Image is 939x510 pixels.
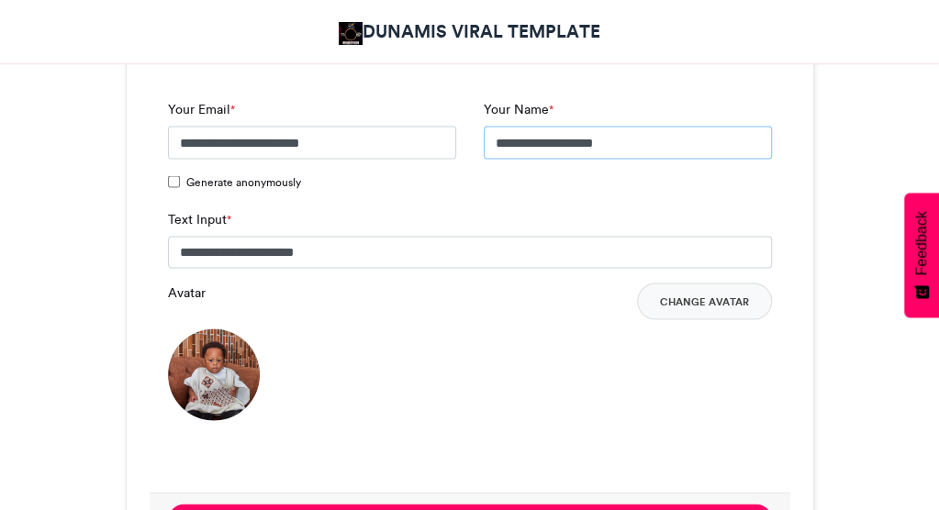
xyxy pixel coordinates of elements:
[904,193,939,317] button: Feedback - Show survey
[339,18,601,45] a: DUNAMIS VIRAL TEMPLATE
[637,283,772,319] button: Change Avatar
[168,328,260,420] img: 1759407246.94-b2dcae4267c1926e4edbba7f5065fdc4d8f11412.png
[168,175,180,187] input: Generate anonymously
[168,283,206,302] label: Avatar
[186,173,301,190] span: Generate anonymously
[168,209,231,228] label: Text Input
[168,99,235,118] label: Your Email
[913,211,930,275] span: Feedback
[339,22,363,45] img: DUNAMIS VIRAL TEMPLATE
[484,99,553,118] label: Your Name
